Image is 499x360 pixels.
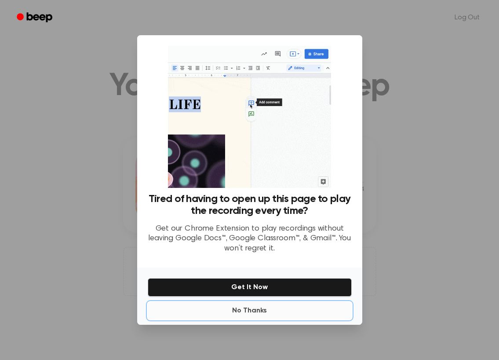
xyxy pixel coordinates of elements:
a: Beep [11,9,60,26]
a: Log Out [446,7,488,28]
button: Get It Now [148,278,352,297]
p: Get our Chrome Extension to play recordings without leaving Google Docs™, Google Classroom™, & Gm... [148,224,352,254]
button: No Thanks [148,302,352,320]
h3: Tired of having to open up this page to play the recording every time? [148,193,352,217]
img: Beep extension in action [168,46,331,188]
